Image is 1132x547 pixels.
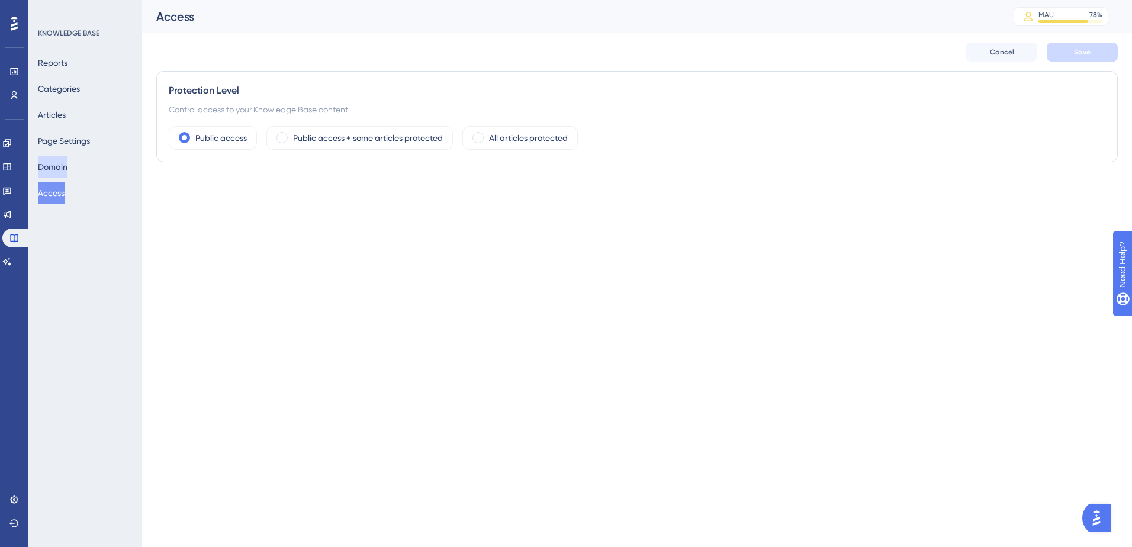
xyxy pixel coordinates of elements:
label: Public access [195,131,247,145]
button: Domain [38,156,67,178]
div: Access [156,8,984,25]
div: KNOWLEDGE BASE [38,28,99,38]
span: Need Help? [28,3,74,17]
button: Save [1047,43,1118,62]
button: Articles [38,104,66,126]
label: All articles protected [489,131,568,145]
iframe: UserGuiding AI Assistant Launcher [1082,500,1118,536]
div: Control access to your Knowledge Base content. [169,102,1105,117]
button: Reports [38,52,67,73]
div: 78 % [1089,10,1102,20]
span: Save [1074,47,1091,57]
button: Categories [38,78,80,99]
button: Page Settings [38,130,90,152]
div: Protection Level [169,83,1105,98]
button: Cancel [966,43,1037,62]
span: Cancel [990,47,1014,57]
label: Public access + some articles protected [293,131,443,145]
button: Access [38,182,65,204]
div: MAU [1038,10,1054,20]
